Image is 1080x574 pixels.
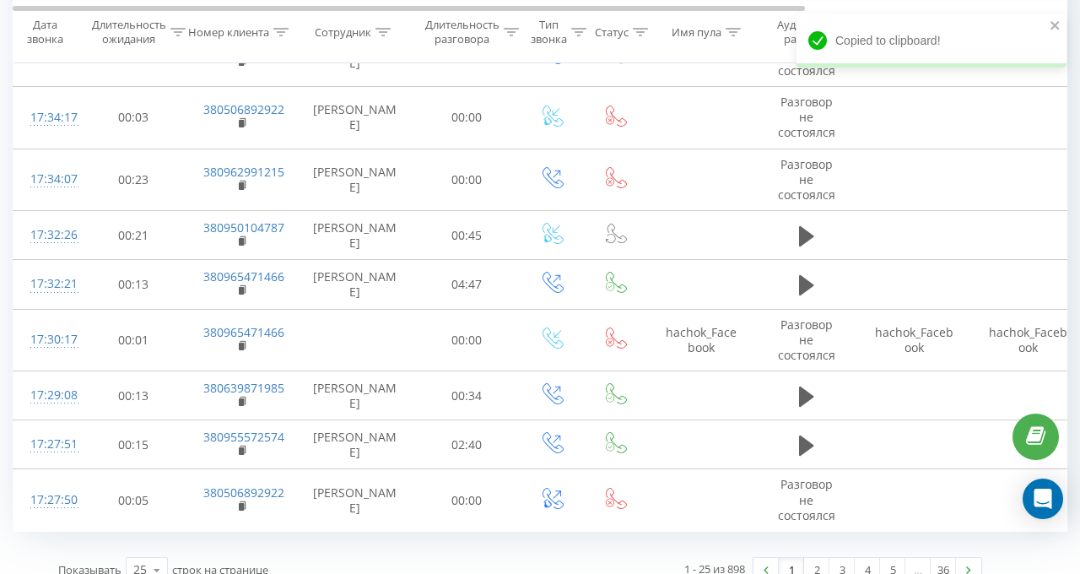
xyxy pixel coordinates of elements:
[778,317,835,363] span: Разговор не состоялся
[203,485,284,501] a: 380506892922
[414,87,520,149] td: 00:00
[92,18,166,46] div: Длительность ожидания
[414,309,520,371] td: 00:00
[315,24,371,39] div: Сотрудник
[778,156,835,203] span: Разговор не состоялся
[857,309,971,371] td: hachok_Facebook
[203,380,284,396] a: 380639871985
[81,371,186,420] td: 00:13
[414,211,520,260] td: 00:45
[414,260,520,309] td: 04:47
[81,87,186,149] td: 00:03
[296,211,414,260] td: [PERSON_NAME]
[81,211,186,260] td: 00:21
[30,323,64,356] div: 17:30:17
[414,420,520,469] td: 02:40
[203,268,284,284] a: 380965471466
[531,18,567,46] div: Тип звонка
[425,18,499,46] div: Длительность разговора
[81,420,186,469] td: 00:15
[188,24,269,39] div: Номер клиента
[414,469,520,532] td: 00:00
[30,428,64,461] div: 17:27:51
[1050,19,1061,35] button: close
[13,18,76,46] div: Дата звонка
[296,149,414,211] td: [PERSON_NAME]
[81,260,186,309] td: 00:13
[646,309,756,371] td: hachok_Facebook
[595,24,629,39] div: Статус
[296,420,414,469] td: [PERSON_NAME]
[30,219,64,252] div: 17:32:26
[672,24,721,39] div: Имя пула
[1023,479,1063,519] div: Open Intercom Messenger
[770,18,852,46] div: Аудиозапись разговора
[30,379,64,412] div: 17:29:08
[203,164,284,180] a: 380962991215
[81,469,186,532] td: 00:05
[778,94,835,140] span: Разговор не состоялся
[30,484,64,517] div: 17:27:50
[296,469,414,532] td: [PERSON_NAME]
[30,163,64,196] div: 17:34:07
[778,476,835,523] span: Разговор не состоялся
[81,149,186,211] td: 00:23
[796,14,1066,68] div: Copied to clipboard!
[296,371,414,420] td: [PERSON_NAME]
[778,31,835,78] span: Разговор не состоялся
[81,309,186,371] td: 00:01
[414,371,520,420] td: 00:34
[203,429,284,445] a: 380955572574
[203,101,284,117] a: 380506892922
[296,87,414,149] td: [PERSON_NAME]
[296,260,414,309] td: [PERSON_NAME]
[203,219,284,236] a: 380950104787
[30,268,64,301] div: 17:32:21
[203,324,284,340] a: 380965471466
[30,101,64,134] div: 17:34:17
[414,149,520,211] td: 00:00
